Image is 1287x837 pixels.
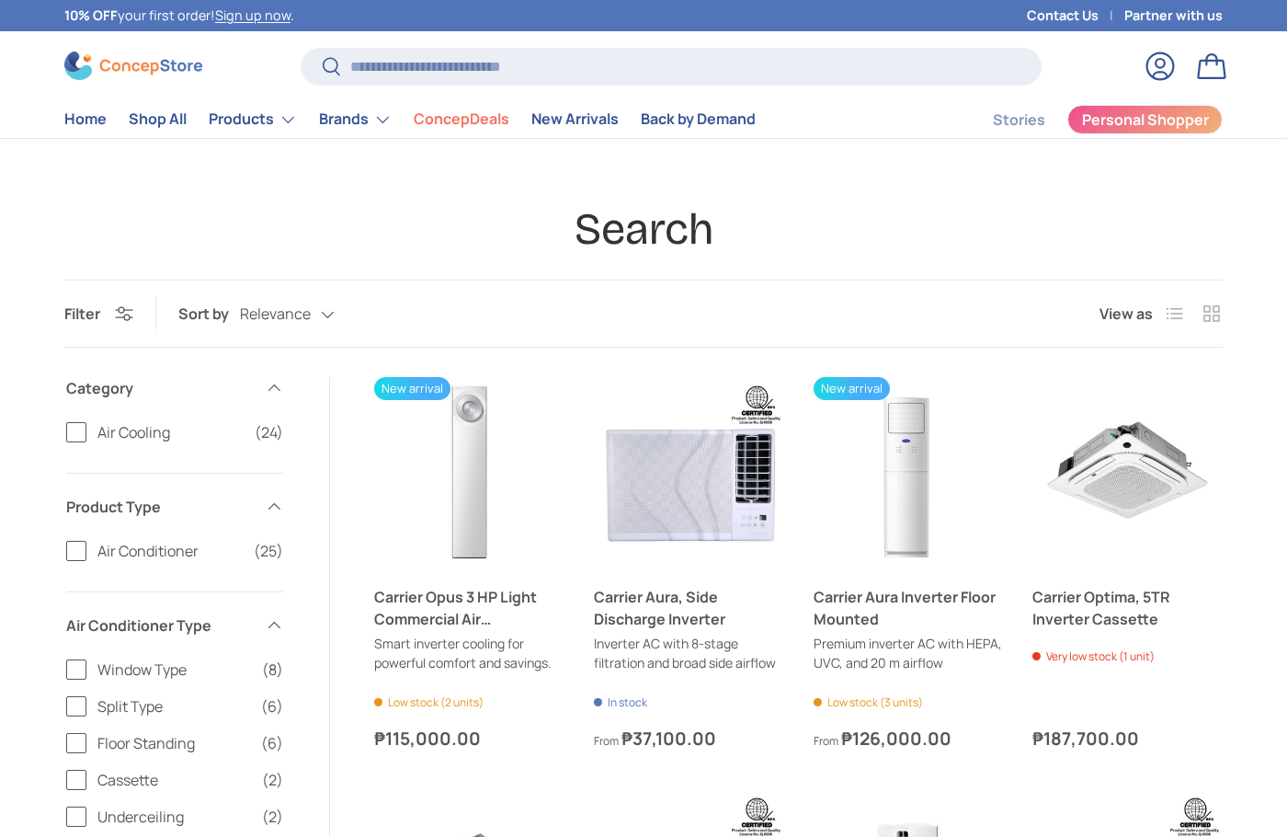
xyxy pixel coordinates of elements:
summary: Product Type [66,474,283,540]
a: Carrier Opus 3 HP Light Commercial Air Conditioner [374,377,564,568]
span: Personal Shopper [1082,112,1209,127]
span: (25) [254,540,283,562]
a: Carrier Optima, 5TR Inverter Cassette [1032,377,1223,568]
span: Air Cooling [97,421,244,443]
span: View as [1099,303,1153,325]
a: ConcepDeals [414,101,509,137]
span: Window Type [97,659,251,681]
summary: Air Conditioner Type [66,592,283,659]
span: Category [66,377,254,399]
span: Filter [64,304,100,324]
span: New arrival [374,377,450,400]
p: your first order! . [64,6,294,26]
span: (2) [262,769,283,791]
h1: Search [64,202,1223,258]
span: Floor Standing [97,732,250,754]
button: Relevance [240,298,371,330]
span: Air Conditioner Type [66,614,254,636]
a: Partner with us [1124,6,1223,26]
a: Carrier Aura Inverter Floor Mounted [814,377,1004,568]
span: New arrival [814,377,890,400]
summary: Products [198,101,308,138]
a: Carrier Opus 3 HP Light Commercial Air Conditioner [374,586,564,630]
span: Underceiling [97,806,251,828]
label: Sort by [178,303,240,325]
span: Split Type [97,695,250,717]
span: (6) [261,695,283,717]
span: (8) [262,659,283,681]
a: Sign up now [215,6,290,24]
a: Products [209,101,297,138]
a: Home [64,101,107,137]
a: New Arrivals [531,101,619,137]
strong: 10% OFF [64,6,118,24]
nav: Secondary [949,101,1223,138]
a: Personal Shopper [1067,105,1223,134]
button: Filter [64,304,133,324]
a: Carrier Aura, Side Discharge Inverter [594,377,784,568]
img: ConcepStore [64,52,202,80]
a: Brands [319,101,392,138]
a: Stories [993,102,1045,138]
span: (24) [255,421,283,443]
span: Air Conditioner [97,540,243,562]
span: (6) [261,732,283,754]
img: carrier-optima-5tr-inverter-cassette-aircon-unit-full-view-concepstore [1032,377,1223,568]
a: Shop All [129,101,187,137]
summary: Category [66,355,283,421]
a: Contact Us [1027,6,1124,26]
a: Back by Demand [641,101,756,137]
summary: Brands [308,101,403,138]
span: Product Type [66,496,254,518]
nav: Primary [64,101,756,138]
span: Cassette [97,769,251,791]
span: Relevance [240,305,311,323]
a: Carrier Aura Inverter Floor Mounted [814,586,1004,630]
span: (2) [262,806,283,828]
a: Carrier Aura, Side Discharge Inverter [594,586,784,630]
a: Carrier Optima, 5TR Inverter Cassette [1032,586,1223,630]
